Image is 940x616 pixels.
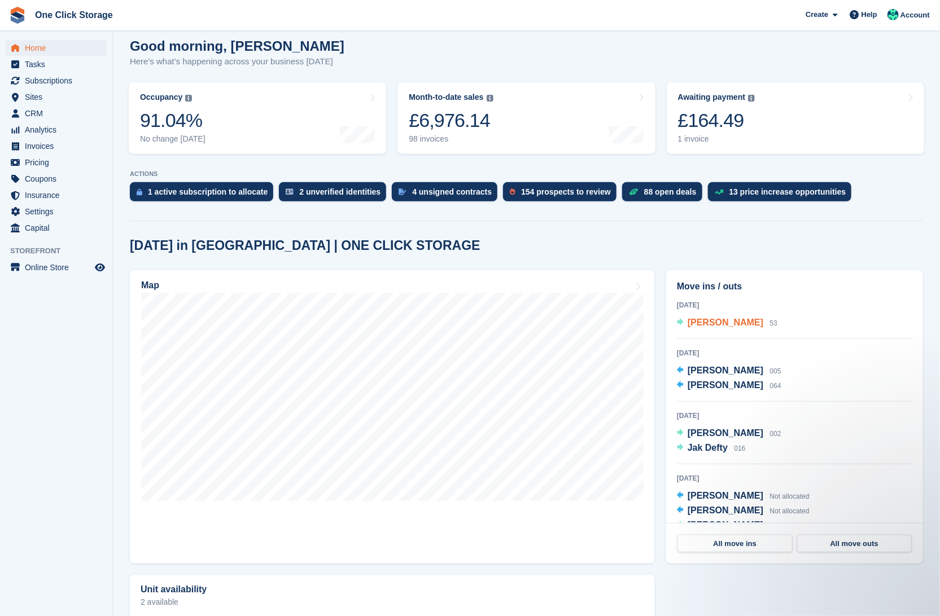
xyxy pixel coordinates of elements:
a: Awaiting payment £164.49 1 invoice [667,82,924,154]
span: [PERSON_NAME] [688,380,763,390]
p: 2 available [141,598,644,606]
span: Not allocated [770,507,810,515]
img: active_subscription_to_allocate_icon-d502201f5373d7db506a760aba3b589e785aa758c864c3986d89f69b8ff3... [137,188,142,196]
img: icon-info-grey-7440780725fd019a000dd9b08b2336e03edf1995a4989e88bcd33f0948082b44.svg [748,95,755,102]
img: stora-icon-8386f47178a22dfd0bd8f6a31ec36ba5ce8667c1dd55bd0f319d3a0aa187defe.svg [9,7,26,24]
p: Here's what's happening across your business [DATE] [130,55,344,68]
a: menu [6,259,107,275]
div: 2 unverified identities [299,187,381,196]
span: 023 [770,522,781,530]
span: CRM [25,105,93,121]
h2: Move ins / outs [677,280,912,293]
div: Occupancy [140,93,182,102]
a: menu [6,122,107,138]
span: Storefront [10,245,112,257]
img: Katy Forster [887,9,899,20]
a: [PERSON_NAME] Not allocated [677,489,810,504]
a: Month-to-date sales £6,976.14 98 invoices [397,82,655,154]
div: Awaiting payment [678,93,746,102]
div: 98 invoices [409,134,493,144]
a: menu [6,187,107,203]
span: Account [900,10,930,21]
div: Month-to-date sales [409,93,483,102]
div: [DATE] [677,473,912,483]
a: All move outs [797,535,912,553]
a: menu [6,204,107,219]
a: menu [6,155,107,170]
div: No change [DATE] [140,134,206,144]
a: menu [6,73,107,89]
span: [PERSON_NAME] [688,366,763,375]
a: [PERSON_NAME] Not allocated [677,504,810,518]
h2: Map [141,280,159,291]
a: menu [6,40,107,56]
div: [DATE] [677,411,912,421]
a: 2 unverified identities [279,182,392,207]
div: 1 invoice [678,134,755,144]
span: [PERSON_NAME] [688,318,763,327]
p: ACTIONS [130,170,923,178]
div: 88 open deals [644,187,697,196]
div: [DATE] [677,300,912,310]
span: Analytics [25,122,93,138]
a: [PERSON_NAME] 005 [677,364,781,379]
span: Capital [25,220,93,236]
span: Invoices [25,138,93,154]
div: [DATE] [677,348,912,358]
h2: [DATE] in [GEOGRAPHIC_DATA] | ONE CLICK STORAGE [130,238,480,253]
span: Create [806,9,828,20]
a: menu [6,89,107,105]
img: prospect-51fa495bee0391a8d652442698ab0144808aea92771e9ea1ae160a38d050c398.svg [510,188,515,195]
span: [PERSON_NAME] [688,520,763,530]
div: 4 unsigned contracts [412,187,492,196]
div: £164.49 [678,109,755,132]
span: Not allocated [770,492,810,500]
div: 154 prospects to review [521,187,611,196]
div: 13 price increase opportunities [729,187,846,196]
div: 1 active subscription to allocate [148,187,268,196]
img: verify_identity-adf6edd0f0f0b5bbfe63781bf79b02c33cf7c696d77639b501bdc392416b5a36.svg [286,188,294,195]
a: Occupancy 91.04% No change [DATE] [129,82,386,154]
span: 005 [770,367,781,375]
img: deal-1b604bf984904fb50ccaf53a9ad4b4a5d6e5aea283cecdc64d6e3604feb123c2.svg [629,188,639,196]
a: menu [6,171,107,187]
span: [PERSON_NAME] [688,505,763,515]
a: [PERSON_NAME] 023 [677,518,781,533]
a: Map [130,270,655,564]
span: Jak Defty [688,443,728,452]
span: [PERSON_NAME] [688,491,763,500]
span: 53 [770,319,777,327]
img: icon-info-grey-7440780725fd019a000dd9b08b2336e03edf1995a4989e88bcd33f0948082b44.svg [487,95,493,102]
span: Home [25,40,93,56]
a: [PERSON_NAME] 064 [677,379,781,393]
span: [PERSON_NAME] [688,428,763,438]
a: 4 unsigned contracts [392,182,503,207]
a: [PERSON_NAME] 002 [677,426,781,441]
img: icon-info-grey-7440780725fd019a000dd9b08b2336e03edf1995a4989e88bcd33f0948082b44.svg [185,95,192,102]
span: Help [862,9,877,20]
div: £6,976.14 [409,109,493,132]
span: 002 [770,430,781,438]
img: price_increase_opportunities-93ffe204e8149a01c8c9dc8f82e8f89637d9d84a8eef4429ea346261dce0b2c0.svg [715,190,724,195]
div: 91.04% [140,109,206,132]
span: Online Store [25,259,93,275]
h2: Unit availability [141,584,207,595]
img: contract_signature_icon-13c848040528278c33f63329250d36e43548de30e8caae1d1a13099fd9432cc5.svg [399,188,406,195]
a: menu [6,56,107,72]
a: menu [6,220,107,236]
a: menu [6,138,107,154]
span: Insurance [25,187,93,203]
span: Pricing [25,155,93,170]
span: 064 [770,382,781,390]
span: 016 [734,445,746,452]
span: Tasks [25,56,93,72]
a: 13 price increase opportunities [708,182,858,207]
span: Sites [25,89,93,105]
a: All move ins [677,535,793,553]
span: Subscriptions [25,73,93,89]
a: One Click Storage [30,6,117,24]
a: Jak Defty 016 [677,441,746,456]
span: Coupons [25,171,93,187]
a: Preview store [93,261,107,274]
a: 1 active subscription to allocate [130,182,279,207]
